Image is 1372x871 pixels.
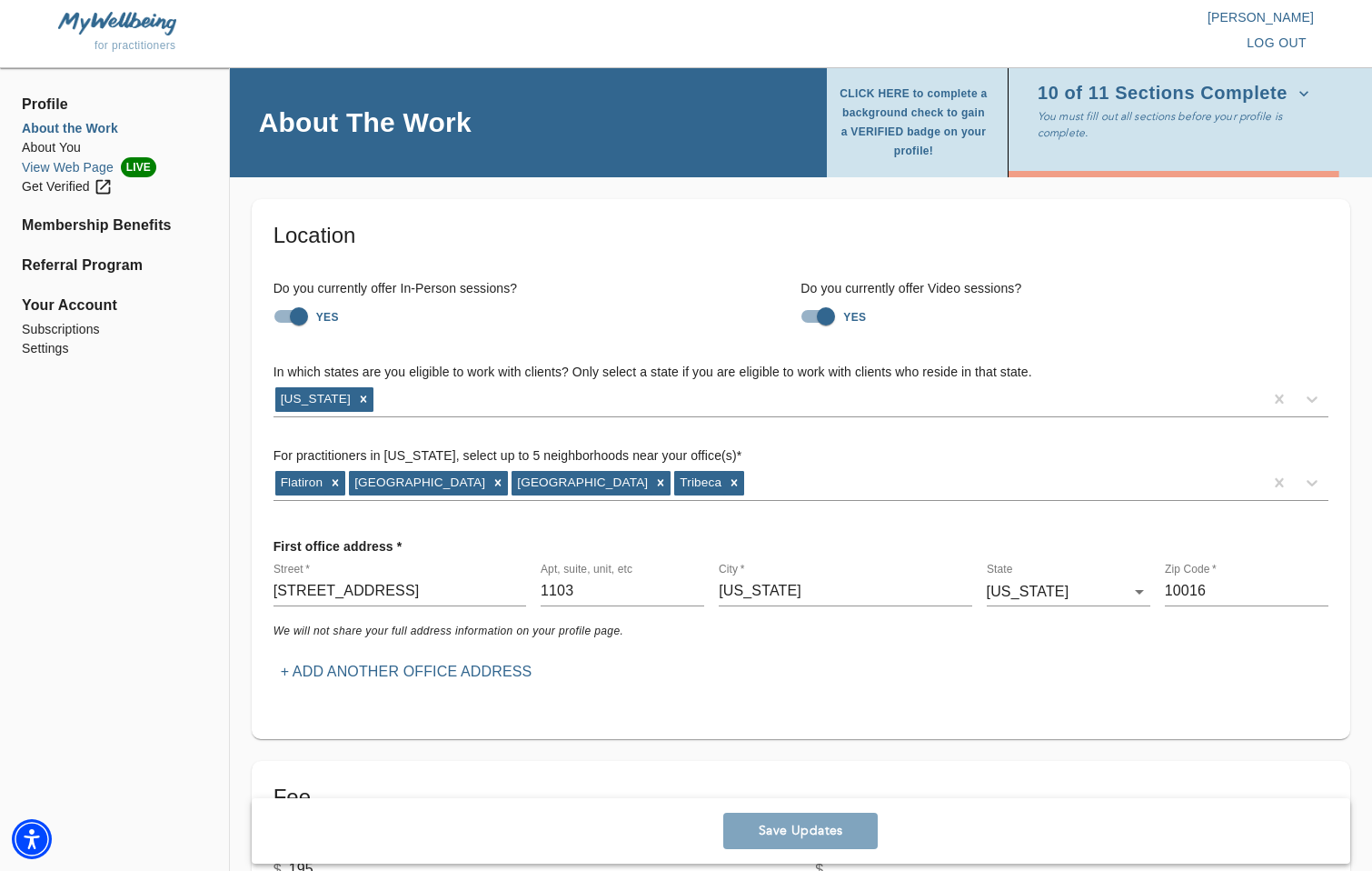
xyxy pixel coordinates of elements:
[121,157,156,177] span: LIVE
[22,320,207,339] a: Subscriptions
[259,105,472,139] h4: About The Work
[674,471,724,495] div: Tribeca
[838,85,989,161] span: CLICK HERE to complete a background check to gain a VERIFIED badge on your profile!
[275,387,353,411] div: [US_STATE]
[987,564,1013,575] label: State
[281,661,532,683] p: + Add another office address
[273,446,1328,466] h6: For practitioners in [US_STATE], select up to 5 neighborhoods near your office(s) *
[273,783,1328,812] h5: Fee
[22,177,113,196] div: Get Verified
[1239,26,1314,60] button: log out
[22,119,207,138] a: About the Work
[273,530,403,563] p: First office address *
[273,564,310,575] label: Street
[838,79,997,166] button: CLICK HERE to complete a background check to gain a VERIFIED badge on your profile!
[316,311,339,324] strong: YES
[22,157,207,177] a: View Web PageLIVE
[1038,79,1317,108] button: 10 of 11 Sections Complete
[1165,564,1217,575] label: Zip Code
[275,471,326,495] div: Flatiron
[273,221,1328,250] h5: Location
[541,564,632,575] label: Apt, suite, unit, etc
[1038,85,1309,103] span: 10 of 11 Sections Complete
[349,471,488,495] div: [GEOGRAPHIC_DATA]
[512,471,651,495] div: [GEOGRAPHIC_DATA]
[1247,32,1307,55] span: log out
[22,339,207,358] a: Settings
[843,311,866,324] strong: YES
[800,279,1328,299] h6: Do you currently offer Video sessions?
[58,12,176,35] img: MyWellbeing
[22,138,207,157] a: About You
[719,564,744,575] label: City
[22,295,207,316] span: Your Account
[12,819,52,859] div: Accessibility Menu
[22,215,207,236] a: Membership Benefits
[22,157,207,177] li: View Web Page
[273,656,540,688] button: + Add another office address
[273,625,624,637] i: We will not share your full address information on your profile page.
[987,577,1150,606] div: [US_STATE]
[273,363,1328,383] h6: In which states are you eligible to work with clients? Only select a state if you are eligible to...
[686,8,1314,26] p: [PERSON_NAME]
[273,279,801,299] h6: Do you currently offer In-Person sessions?
[22,255,207,276] a: Referral Program
[1038,108,1321,141] p: You must fill out all sections before your profile is complete.
[22,177,207,196] a: Get Verified
[22,94,207,115] span: Profile
[94,39,176,52] span: for practitioners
